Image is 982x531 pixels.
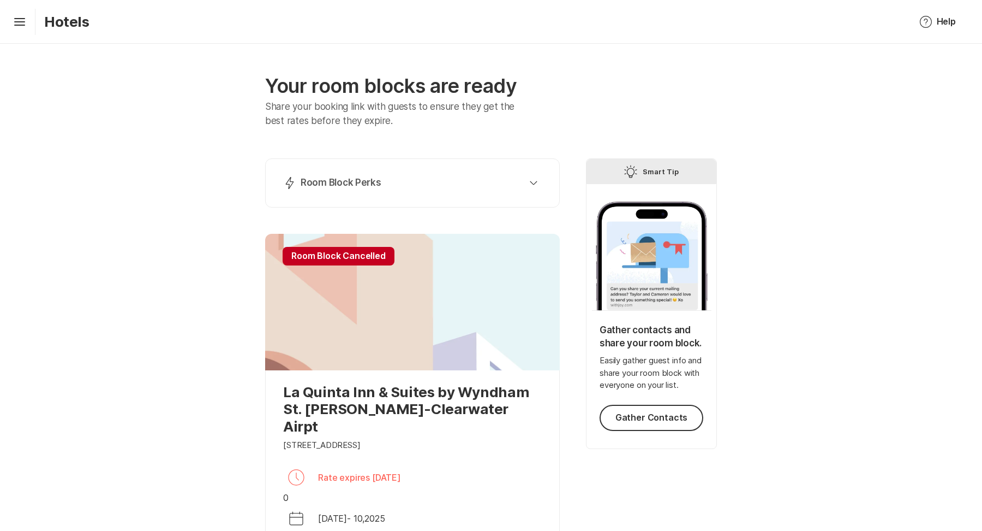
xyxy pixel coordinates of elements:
[318,471,401,484] p: Rate expires [DATE]
[906,9,969,35] button: Help
[600,405,703,431] button: Gather Contacts
[265,100,531,128] p: Share your booking link with guests to ensure they get the best rates before they expire.
[600,324,703,350] p: Gather contacts and share your room block.
[44,13,89,30] p: Hotels
[283,247,394,265] p: Room Block Cancelled
[600,355,703,392] p: Easily gather guest info and share your room block with everyone on your list.
[283,383,542,435] p: La Quinta Inn & Suites by Wyndham St. [PERSON_NAME]-Clearwater Airpt
[265,74,560,98] p: Your room blocks are ready
[283,439,361,452] p: [STREET_ADDRESS]
[318,512,385,525] p: [DATE] - 10 , 2025
[643,165,679,178] p: Smart Tip
[301,176,381,190] p: Room Block Perks
[279,172,546,194] button: Room Block Perks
